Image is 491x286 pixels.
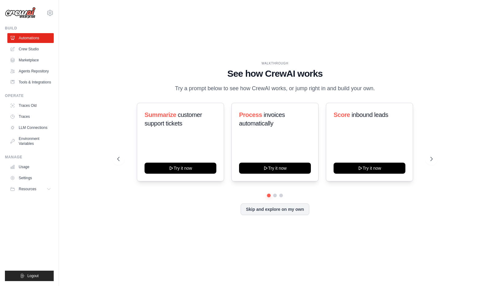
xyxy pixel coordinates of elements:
a: Settings [7,173,54,183]
iframe: Chat Widget [460,257,491,286]
div: WALKTHROUGH [117,61,432,66]
a: Agents Repository [7,66,54,76]
span: inbound leads [352,111,388,118]
a: LLM Connections [7,123,54,133]
a: Crew Studio [7,44,54,54]
a: Automations [7,33,54,43]
button: Resources [7,184,54,194]
a: Traces Old [7,101,54,110]
span: Summarize [145,111,176,118]
button: Skip and explore on my own [241,203,309,215]
a: Tools & Integrations [7,77,54,87]
span: Logout [27,273,39,278]
a: Traces [7,112,54,122]
img: Logo [5,7,36,19]
span: Resources [19,187,36,191]
div: Operate [5,93,54,98]
button: Logout [5,271,54,281]
a: Usage [7,162,54,172]
span: Score [334,111,350,118]
button: Try it now [239,163,311,174]
a: Environment Variables [7,134,54,149]
button: Try it now [334,163,405,174]
h1: See how CrewAI works [117,68,432,79]
p: Try a prompt below to see how CrewAI works, or jump right in and build your own. [172,84,378,93]
span: Process [239,111,262,118]
button: Try it now [145,163,216,174]
div: Build [5,26,54,31]
a: Marketplace [7,55,54,65]
div: Manage [5,155,54,160]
